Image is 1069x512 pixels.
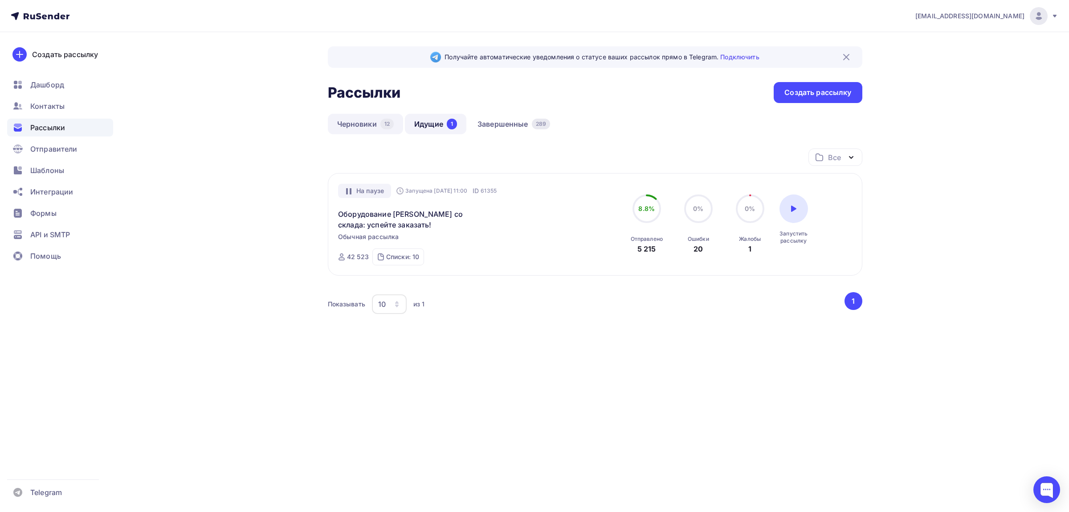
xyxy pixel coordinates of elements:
a: Подключить [720,53,759,61]
a: Рассылки [7,119,113,136]
button: Go to page 1 [845,292,862,310]
div: Жалобы [739,235,761,243]
span: Формы [30,208,57,219]
span: 0% [745,205,755,212]
span: Помощь [30,251,61,261]
span: Обычная рассылка [338,232,399,241]
span: ID [473,186,479,195]
div: 5 215 [637,244,656,254]
div: Создать рассылку [784,87,851,98]
img: Telegram [430,52,441,62]
span: Интеграции [30,186,73,197]
span: Получайте автоматические уведомления о статусе ваших рассылок прямо в Telegram. [445,53,759,62]
span: Telegram [30,487,62,498]
button: Все [808,149,862,166]
div: 289 [532,119,550,129]
span: 61355 [481,186,497,195]
div: На паузе [338,184,391,198]
a: Дашборд [7,76,113,94]
a: Завершенные289 [468,114,559,134]
a: Оборудование [PERSON_NAME] со склада: успейте заказать! [338,209,491,230]
div: 42 523 [347,252,369,261]
div: Показывать [328,300,365,309]
span: Отправители [30,144,78,154]
div: 10 [378,299,386,310]
span: Шаблоны [30,165,64,176]
div: Отправлено [631,235,663,243]
span: Дашборд [30,79,64,90]
a: Формы [7,204,113,222]
div: Запустить рассылку [779,230,808,244]
div: 12 [380,119,394,129]
div: Все [828,152,841,163]
a: Отправители [7,140,113,158]
a: Черновики12 [328,114,404,134]
ul: Pagination [843,292,862,310]
span: Рассылки [30,122,65,133]
div: Ошибки [688,235,709,243]
a: [EMAIL_ADDRESS][DOMAIN_NAME] [915,7,1058,25]
span: Контакты [30,101,65,111]
h2: Рассылки [328,84,401,102]
span: [EMAIL_ADDRESS][DOMAIN_NAME] [915,12,1024,21]
div: Создать рассылку [32,49,98,60]
button: 10 [371,294,407,314]
a: Шаблоны [7,161,113,179]
div: Списки: 10 [386,252,419,261]
div: 1 [447,119,457,129]
span: 0% [693,205,703,212]
span: 8.8% [638,205,655,212]
div: из 1 [413,300,425,309]
div: 1 [748,244,751,254]
a: Контакты [7,97,113,115]
div: Запущена [DATE] 11:00 [396,187,467,194]
div: 20 [694,244,703,254]
span: API и SMTP [30,229,70,240]
a: Идущие1 [405,114,466,134]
